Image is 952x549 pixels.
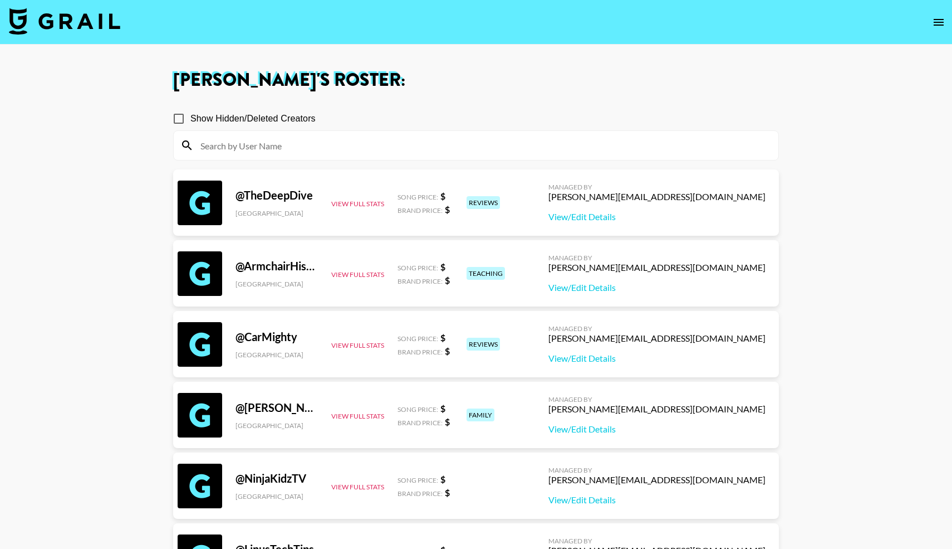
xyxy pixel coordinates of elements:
[235,209,318,217] div: [GEOGRAPHIC_DATA]
[398,193,438,201] span: Song Price:
[331,483,384,491] button: View Full Stats
[548,262,765,273] div: [PERSON_NAME][EMAIL_ADDRESS][DOMAIN_NAME]
[440,403,445,414] strong: $
[440,261,445,272] strong: $
[467,409,494,421] div: family
[331,200,384,208] button: View Full Stats
[235,472,318,485] div: @ NinjaKidzTV
[235,492,318,501] div: [GEOGRAPHIC_DATA]
[173,71,779,89] h1: [PERSON_NAME] 's Roster:
[398,334,438,343] span: Song Price:
[331,341,384,349] button: View Full Stats
[548,404,765,415] div: [PERSON_NAME][EMAIL_ADDRESS][DOMAIN_NAME]
[548,474,765,485] div: [PERSON_NAME][EMAIL_ADDRESS][DOMAIN_NAME]
[331,270,384,279] button: View Full Stats
[548,211,765,222] a: View/Edit Details
[398,405,438,414] span: Song Price:
[548,395,765,404] div: Managed By
[445,204,450,215] strong: $
[548,466,765,474] div: Managed By
[445,487,450,498] strong: $
[445,416,450,427] strong: $
[331,412,384,420] button: View Full Stats
[467,196,500,209] div: reviews
[548,494,765,506] a: View/Edit Details
[548,424,765,435] a: View/Edit Details
[548,333,765,344] div: [PERSON_NAME][EMAIL_ADDRESS][DOMAIN_NAME]
[398,476,438,484] span: Song Price:
[235,421,318,430] div: [GEOGRAPHIC_DATA]
[398,348,443,356] span: Brand Price:
[235,401,318,415] div: @ [PERSON_NAME]
[398,206,443,215] span: Brand Price:
[548,353,765,364] a: View/Edit Details
[440,191,445,201] strong: $
[235,351,318,359] div: [GEOGRAPHIC_DATA]
[398,419,443,427] span: Brand Price:
[398,277,443,285] span: Brand Price:
[548,282,765,293] a: View/Edit Details
[440,332,445,343] strong: $
[9,8,120,35] img: Grail Talent
[398,264,438,272] span: Song Price:
[235,280,318,288] div: [GEOGRAPHIC_DATA]
[467,338,500,351] div: reviews
[235,188,318,202] div: @ TheDeepDive
[235,330,318,344] div: @ CarMighty
[445,275,450,285] strong: $
[548,254,765,262] div: Managed By
[235,259,318,273] div: @ ArmchairHistorian
[928,11,950,33] button: open drawer
[467,267,505,280] div: teaching
[548,324,765,333] div: Managed By
[445,346,450,356] strong: $
[548,191,765,202] div: [PERSON_NAME][EMAIL_ADDRESS][DOMAIN_NAME]
[398,489,443,498] span: Brand Price:
[548,537,765,545] div: Managed By
[548,183,765,191] div: Managed By
[440,474,445,484] strong: $
[190,112,316,125] span: Show Hidden/Deleted Creators
[194,137,772,154] input: Search by User Name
